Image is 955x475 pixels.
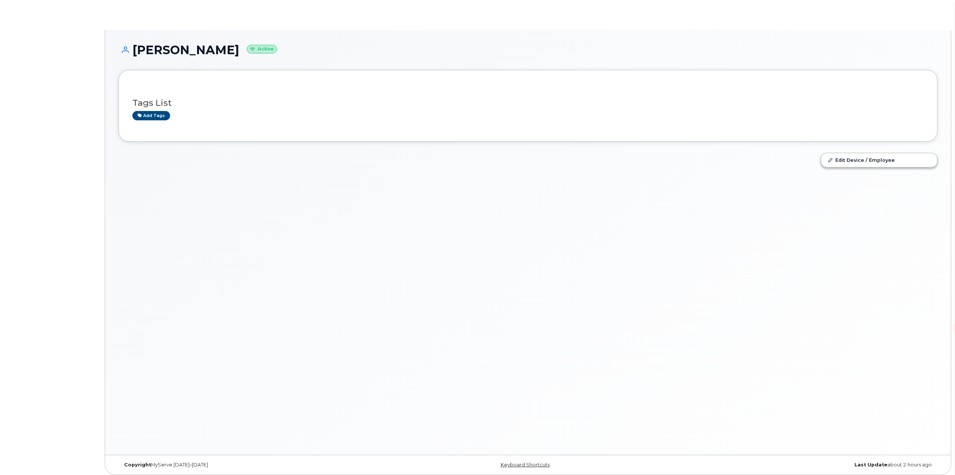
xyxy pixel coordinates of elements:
[664,462,937,468] div: about 2 hours ago
[132,111,170,120] a: Add tags
[132,98,924,108] h3: Tags List
[247,45,277,53] small: Active
[854,462,887,468] strong: Last Update
[501,462,550,468] a: Keyboard Shortcuts
[119,462,391,468] div: MyServe [DATE]–[DATE]
[124,462,151,468] strong: Copyright
[119,43,937,56] h1: [PERSON_NAME]
[821,153,937,167] a: Edit Device / Employee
